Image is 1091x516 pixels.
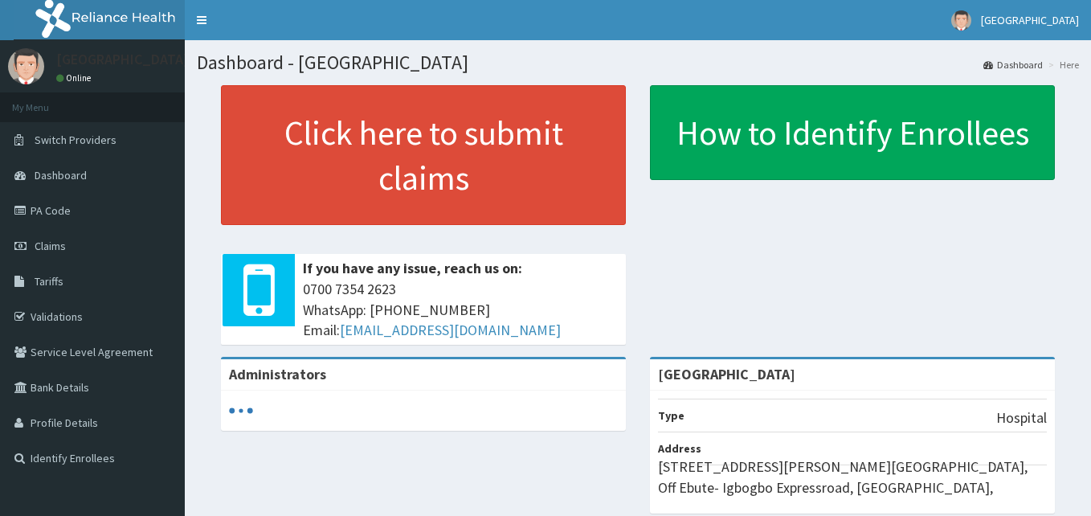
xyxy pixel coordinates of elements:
p: [GEOGRAPHIC_DATA] [56,52,189,67]
b: Administrators [229,365,326,383]
a: Dashboard [983,58,1043,72]
b: If you have any issue, reach us on: [303,259,522,277]
a: [EMAIL_ADDRESS][DOMAIN_NAME] [340,321,561,339]
h1: Dashboard - [GEOGRAPHIC_DATA] [197,52,1079,73]
li: Here [1044,58,1079,72]
img: User Image [951,10,971,31]
a: Click here to submit claims [221,85,626,225]
span: Tariffs [35,274,63,289]
a: How to Identify Enrollees [650,85,1055,180]
span: Dashboard [35,168,87,182]
img: User Image [8,48,44,84]
strong: [GEOGRAPHIC_DATA] [658,365,795,383]
span: Switch Providers [35,133,116,147]
span: Claims [35,239,66,253]
span: [GEOGRAPHIC_DATA] [981,13,1079,27]
svg: audio-loading [229,399,253,423]
a: Online [56,72,95,84]
p: Hospital [996,407,1047,428]
span: 0700 7354 2623 WhatsApp: [PHONE_NUMBER] Email: [303,279,618,341]
b: Type [658,408,684,423]
p: [STREET_ADDRESS][PERSON_NAME][GEOGRAPHIC_DATA], Off Ebute- Igbogbo Expressroad, [GEOGRAPHIC_DATA], [658,457,1047,498]
b: Address [658,441,701,456]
